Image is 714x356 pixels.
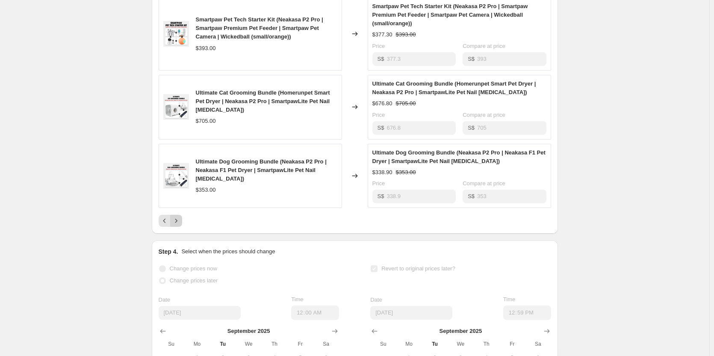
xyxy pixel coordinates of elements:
span: Time [291,296,303,303]
button: Show next month, October 2025 [541,325,553,337]
span: Tu [425,341,444,347]
span: Price [372,43,385,49]
span: Change prices later [170,277,218,284]
th: Thursday [262,337,287,351]
input: 9/15/2025 [159,306,241,320]
span: We [239,341,258,347]
div: $393.00 [196,44,216,53]
th: Friday [499,337,525,351]
span: Price [372,112,385,118]
span: Tu [213,341,232,347]
span: Ultimate Dog Grooming Bundle (Neakasa P2 Pro | Neakasa F1 Pet Dryer | SmartpawLite Pet Nail [MEDI... [196,158,327,182]
img: Ultimate-Dog-Grooming-Bundle-V2_80x.png [163,163,189,189]
th: Sunday [370,337,396,351]
span: Th [265,341,284,347]
span: Fr [503,341,522,347]
div: $377.30 [372,30,392,39]
button: Previous [159,215,171,227]
span: S$ [468,56,475,62]
nav: Pagination [159,215,182,227]
strike: $393.00 [396,30,416,39]
img: Ultimate-Cat-Grooming-Bundle_80x.png [163,94,189,120]
th: Saturday [525,337,551,351]
th: Tuesday [422,337,448,351]
span: S$ [468,125,475,131]
span: Compare at price [463,180,505,187]
span: Ultimate Cat Grooming Bundle (Homerunpet Smart Pet Dryer | Neakasa P2 Pro | SmartpawLite Pet Nail... [196,89,330,113]
div: $353.00 [196,186,216,194]
th: Wednesday [448,337,473,351]
p: Select when the prices should change [181,247,275,256]
span: S$ [468,193,475,199]
span: Compare at price [463,43,505,49]
span: Ultimate Cat Grooming Bundle (Homerunpet Smart Pet Dryer | Neakasa P2 Pro | SmartpawLite Pet Nail... [372,80,536,95]
span: Fr [291,341,310,347]
span: Compare at price [463,112,505,118]
th: Tuesday [210,337,236,351]
strike: $353.00 [396,168,416,177]
span: Date [370,297,382,303]
button: Next [170,215,182,227]
th: Sunday [159,337,184,351]
span: We [451,341,470,347]
span: S$ [378,125,384,131]
span: Th [477,341,496,347]
div: $338.90 [372,168,392,177]
span: Change prices now [170,265,217,272]
span: Price [372,180,385,187]
button: Show previous month, August 2025 [369,325,381,337]
span: Su [374,341,392,347]
input: 9/15/2025 [370,306,452,320]
span: S$ [378,56,384,62]
th: Monday [184,337,210,351]
span: Mo [188,341,207,347]
th: Friday [287,337,313,351]
span: Sa [316,341,335,347]
button: Show next month, October 2025 [329,325,341,337]
h2: Step 4. [159,247,178,256]
th: Wednesday [236,337,261,351]
div: $676.80 [372,99,392,108]
img: Smartpaw-Pet-Tech-Starter-Kit_52c6c105-9486-41f9-b9c0-64d20910fb0a_80x.png [163,21,189,47]
span: Mo [400,341,419,347]
span: Su [162,341,181,347]
input: 12:00 [503,306,551,320]
div: $705.00 [196,117,216,125]
span: Ultimate Dog Grooming Bundle (Neakasa P2 Pro | Neakasa F1 Pet Dryer | SmartpawLite Pet Nail [MEDI... [372,149,546,164]
th: Monday [396,337,422,351]
span: Time [503,296,515,303]
span: Sa [528,341,547,347]
button: Show previous month, August 2025 [157,325,169,337]
span: Date [159,297,170,303]
input: 12:00 [291,306,339,320]
th: Saturday [313,337,339,351]
th: Thursday [473,337,499,351]
span: S$ [378,193,384,199]
span: Smartpaw Pet Tech Starter Kit (Neakasa P2 Pro | Smartpaw Premium Pet Feeder | Smartpaw Pet Camera... [372,3,528,27]
span: Revert to original prices later? [381,265,455,272]
strike: $705.00 [396,99,416,108]
span: Smartpaw Pet Tech Starter Kit (Neakasa P2 Pro | Smartpaw Premium Pet Feeder | Smartpaw Pet Camera... [196,16,323,40]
